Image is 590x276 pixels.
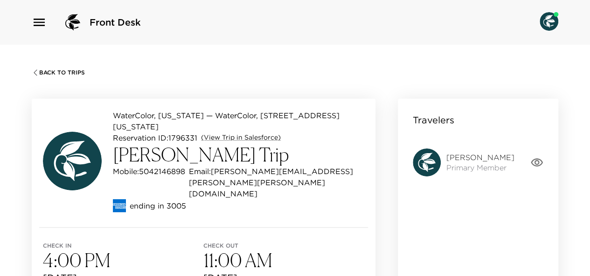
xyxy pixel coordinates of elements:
span: Back To Trips [39,69,85,76]
h3: 4:00 PM [43,249,203,271]
span: [PERSON_NAME] [446,152,514,162]
img: logo [62,11,84,34]
img: credit card type [113,199,126,212]
p: ending in 3005 [130,200,186,211]
img: avatar.4afec266560d411620d96f9f038fe73f.svg [413,148,441,176]
img: avatar.4afec266560d411620d96f9f038fe73f.svg [43,132,102,190]
p: WaterColor, [US_STATE] — WaterColor, [STREET_ADDRESS][US_STATE] [113,110,364,132]
img: User [540,12,558,31]
a: (View Trip in Salesforce) [201,133,281,142]
h3: 11:00 AM [203,249,364,271]
p: Mobile: 5042146898 [113,166,185,199]
span: Check out [203,242,364,249]
p: Email: [PERSON_NAME][EMAIL_ADDRESS][PERSON_NAME][PERSON_NAME][DOMAIN_NAME] [189,166,364,199]
h3: [PERSON_NAME] Trip [113,143,364,166]
span: Primary Member [446,162,514,173]
span: Check in [43,242,203,249]
button: Back To Trips [32,69,85,76]
p: Travelers [413,114,454,127]
p: Reservation ID: 1796331 [113,132,197,143]
span: Front Desk [90,16,141,29]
